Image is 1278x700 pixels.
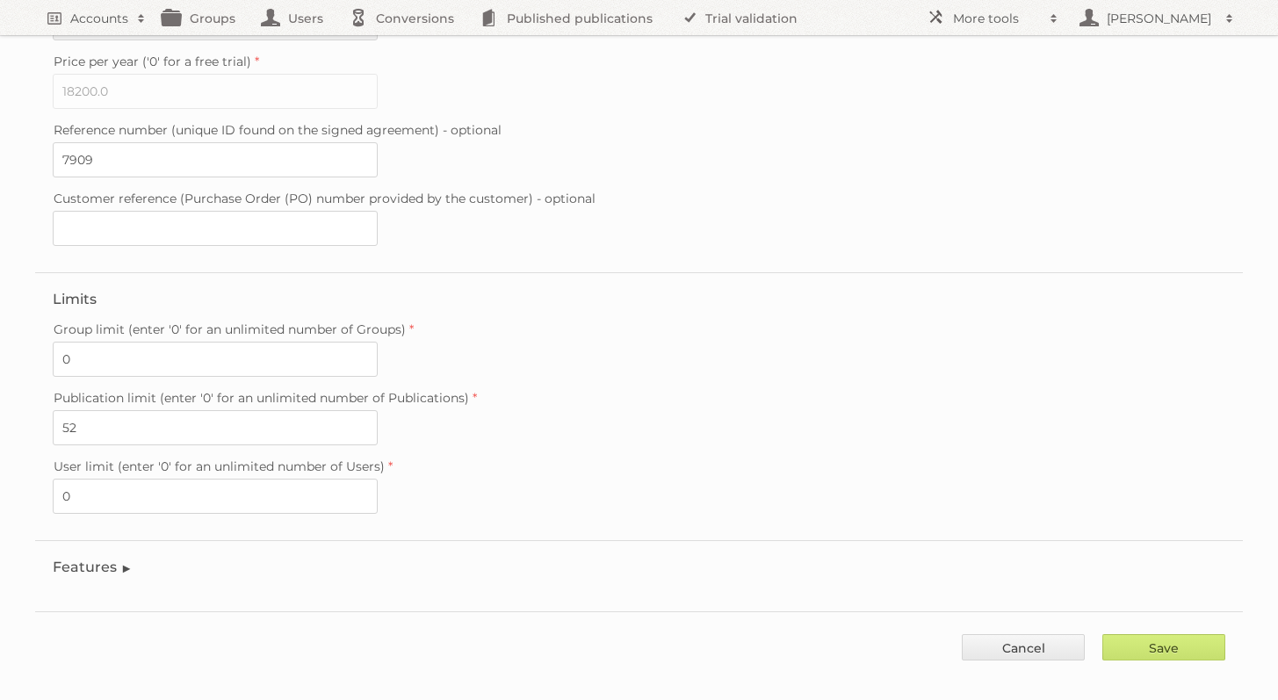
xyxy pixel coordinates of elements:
[54,458,385,474] span: User limit (enter '0' for an unlimited number of Users)
[54,390,469,406] span: Publication limit (enter '0' for an unlimited number of Publications)
[54,122,502,138] span: Reference number (unique ID found on the signed agreement) - optional
[953,10,1041,27] h2: More tools
[70,10,128,27] h2: Accounts
[53,559,133,575] legend: Features
[54,191,596,206] span: Customer reference (Purchase Order (PO) number provided by the customer) - optional
[53,291,97,307] legend: Limits
[1102,10,1217,27] h2: [PERSON_NAME]
[54,54,251,69] span: Price per year ('0' for a free trial)
[1102,634,1225,660] input: Save
[54,321,406,337] span: Group limit (enter '0' for an unlimited number of Groups)
[962,634,1085,660] a: Cancel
